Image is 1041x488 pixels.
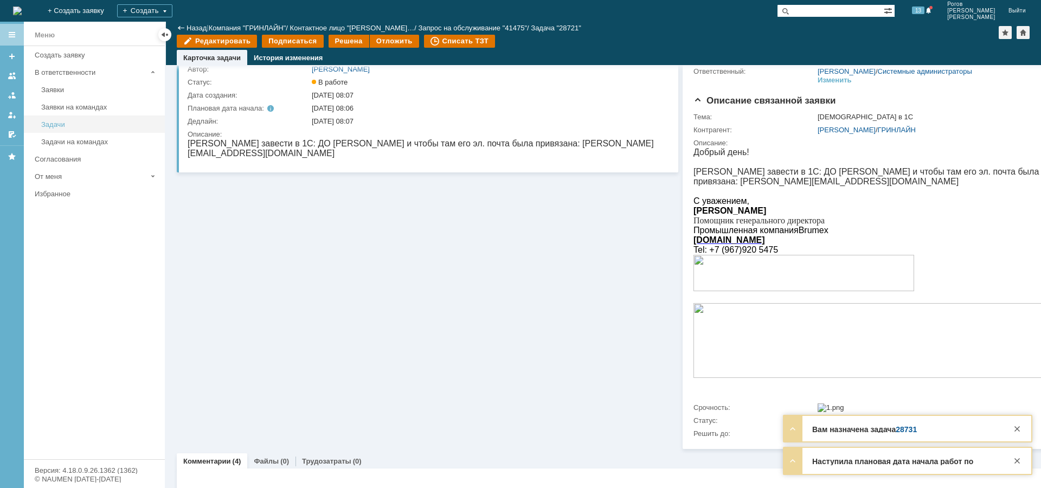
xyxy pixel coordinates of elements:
[35,190,146,198] div: Избранное
[3,106,21,124] a: Мои заявки
[207,23,208,31] div: |
[37,133,163,150] a: Задачи на командах
[3,87,21,104] a: Заявки в моей ответственности
[35,68,146,76] div: В ответственности
[947,14,995,21] span: [PERSON_NAME]
[13,7,22,15] img: logo
[1011,422,1024,435] div: Закрыть
[818,126,1041,134] div: /
[41,103,158,111] div: Заявки на командах
[912,7,924,14] span: 13
[818,67,876,75] a: [PERSON_NAME]
[812,457,973,476] strong: Наступила плановая дата начала работ по задаче
[812,425,917,434] strong: Вам назначена задача
[693,67,815,76] div: Ответственный:
[188,78,310,87] div: Статус:
[35,51,158,59] div: Создать заявку
[35,172,146,181] div: От меня
[818,113,1041,121] div: [DEMOGRAPHIC_DATA] в 1С
[3,48,21,65] a: Создать заявку
[818,76,852,85] div: Изменить
[280,457,289,465] div: (0)
[1011,454,1024,467] div: Закрыть
[48,98,70,107] span: 920 5
[353,457,362,465] div: (0)
[693,95,836,106] span: Описание связанной заявки
[254,54,323,62] a: История изменения
[312,91,667,100] div: [DATE] 08:07
[183,457,231,465] a: Комментарии
[117,4,172,17] div: Создать
[290,24,415,32] a: Контактное лицо "[PERSON_NAME]…
[187,24,207,32] a: Назад
[188,104,297,113] div: Плановая дата начала:
[41,86,158,94] div: Заявки
[233,457,241,465] div: (4)
[418,24,531,32] div: /
[188,117,310,126] div: Дедлайн:
[693,403,815,412] div: Срочность:
[254,457,279,465] a: Файлы
[158,28,171,41] div: Скрыть меню
[312,117,667,126] div: [DATE] 08:07
[37,81,163,98] a: Заявки
[35,467,154,474] div: Версия: 4.18.0.9.26.1362 (1362)
[209,24,286,32] a: Компания "ГРИНЛАЙН"
[35,476,154,483] div: © NAUMEN [DATE]-[DATE]
[312,104,667,113] div: [DATE] 08:06
[418,24,527,32] a: Запрос на обслуживание "41475"
[188,91,310,100] div: Дата создания:
[37,116,163,133] a: Задачи
[999,26,1012,39] div: Добавить в избранное
[37,99,163,115] a: Заявки на командах
[3,67,21,85] a: Заявки на командах
[46,98,48,107] span: )
[878,67,972,75] a: Системные администраторы
[693,429,815,438] div: Решить до:
[105,78,135,87] span: Brumex
[786,454,799,467] div: Развернуть
[786,422,799,435] div: Развернуть
[31,98,46,107] span: 967
[75,98,85,107] span: 75
[290,24,419,32] div: /
[70,98,75,107] span: 4
[693,126,815,134] div: Контрагент:
[30,151,163,168] a: Согласования
[13,7,22,15] a: Перейти на домашнюю страницу
[30,47,163,63] a: Создать заявку
[947,1,995,8] span: Рогов
[3,126,21,143] a: Мои согласования
[35,29,55,42] div: Меню
[896,425,917,434] a: 28731
[188,65,310,74] div: Автор:
[818,403,844,412] img: 1.png
[1017,26,1030,39] div: Сделать домашней страницей
[183,54,241,62] a: Карточка задачи
[947,8,995,14] span: [PERSON_NAME]
[878,126,916,134] a: ГРИНЛАЙН
[312,78,348,86] span: В работе
[302,457,351,465] a: Трудозатраты
[818,67,972,76] div: /
[693,113,815,121] div: Тема:
[41,120,158,129] div: Задачи
[188,130,670,139] div: Описание:
[35,155,158,163] div: Согласования
[209,24,290,32] div: /
[818,126,876,134] a: [PERSON_NAME]
[884,5,895,15] span: Расширенный поиск
[531,24,581,32] div: Задача "28721"
[693,416,815,425] div: Статус:
[41,138,158,146] div: Задачи на командах
[312,65,370,73] a: [PERSON_NAME]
